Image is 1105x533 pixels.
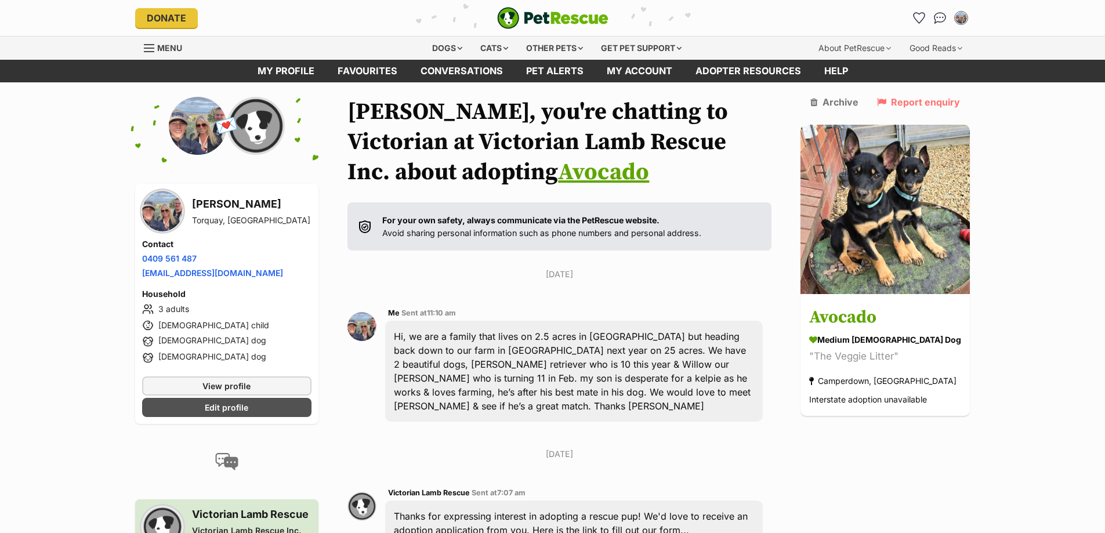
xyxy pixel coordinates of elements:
[382,214,701,239] p: Avoid sharing personal information such as phone numbers and personal address.
[142,351,312,365] li: [DEMOGRAPHIC_DATA] dog
[142,191,183,231] img: Tania Millen profile pic
[382,215,660,225] strong: For your own safety, always communicate via the PetRescue website.
[144,37,190,57] a: Menu
[558,158,649,187] a: Avocado
[934,12,946,24] img: chat-41dd97257d64d25036548639549fe6c8038ab92f7586957e7f3b1b290dea8141.svg
[169,97,227,155] img: Tania Millen profile pic
[142,253,197,263] a: 0409 561 487
[215,453,238,470] img: conversation-icon-4a6f8262b818ee0b60e3300018af0b2d0b884aa5de6e9bcb8d3d4eeb1a70a7c4.svg
[142,376,312,396] a: View profile
[388,488,470,497] span: Victorian Lamb Rescue
[205,401,248,414] span: Edit profile
[931,9,950,27] a: Conversations
[472,488,526,497] span: Sent at
[227,97,285,155] img: Victorian Lamb Rescue Inc. profile pic
[142,335,312,349] li: [DEMOGRAPHIC_DATA] dog
[809,373,957,389] div: Camperdown, [GEOGRAPHIC_DATA]
[401,309,456,317] span: Sent at
[593,37,690,60] div: Get pet support
[800,296,970,416] a: Avocado medium [DEMOGRAPHIC_DATA] Dog "The Veggie Litter" Camperdown, [GEOGRAPHIC_DATA] Interstat...
[515,60,595,82] a: Pet alerts
[955,12,967,24] img: Tania Millen profile pic
[192,506,312,523] h3: Victorian Lamb Rescue
[910,9,929,27] a: Favourites
[810,37,899,60] div: About PetRescue
[142,302,312,316] li: 3 adults
[347,492,376,521] img: Victorian Lamb Rescue profile pic
[157,43,182,53] span: Menu
[901,37,970,60] div: Good Reads
[684,60,813,82] a: Adopter resources
[135,8,198,28] a: Donate
[142,318,312,332] li: [DEMOGRAPHIC_DATA] child
[347,268,771,280] p: [DATE]
[877,97,960,107] a: Report enquiry
[246,60,326,82] a: My profile
[427,309,456,317] span: 11:10 am
[595,60,684,82] a: My account
[347,448,771,460] p: [DATE]
[192,215,310,226] div: Torquay, [GEOGRAPHIC_DATA]
[472,37,516,60] div: Cats
[809,304,961,331] h3: Avocado
[142,238,312,250] h4: Contact
[347,312,376,341] img: Tania Millen profile pic
[142,398,312,417] a: Edit profile
[518,37,591,60] div: Other pets
[497,7,608,29] a: PetRescue
[192,196,310,212] h3: [PERSON_NAME]
[800,125,970,294] img: Avocado
[202,380,251,392] span: View profile
[910,9,970,27] ul: Account quick links
[809,394,927,404] span: Interstate adoption unavailable
[497,7,608,29] img: logo-e224e6f780fb5917bec1dbf3a21bbac754714ae5b6737aabdf751b685950b380.svg
[142,268,283,278] a: [EMAIL_ADDRESS][DOMAIN_NAME]
[385,321,763,422] div: Hi, we are a family that lives on 2.5 acres in [GEOGRAPHIC_DATA] but heading back down to our far...
[809,349,961,364] div: "The Veggie Litter"
[409,60,515,82] a: conversations
[326,60,409,82] a: Favourites
[142,288,312,300] h4: Household
[810,97,858,107] a: Archive
[952,9,970,27] button: My account
[497,488,526,497] span: 7:07 am
[809,333,961,346] div: medium [DEMOGRAPHIC_DATA] Dog
[214,113,240,138] span: 💌
[388,309,400,317] span: Me
[813,60,860,82] a: Help
[347,97,771,187] h1: [PERSON_NAME], you're chatting to Victorian at Victorian Lamb Rescue Inc. about adopting
[424,37,470,60] div: Dogs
